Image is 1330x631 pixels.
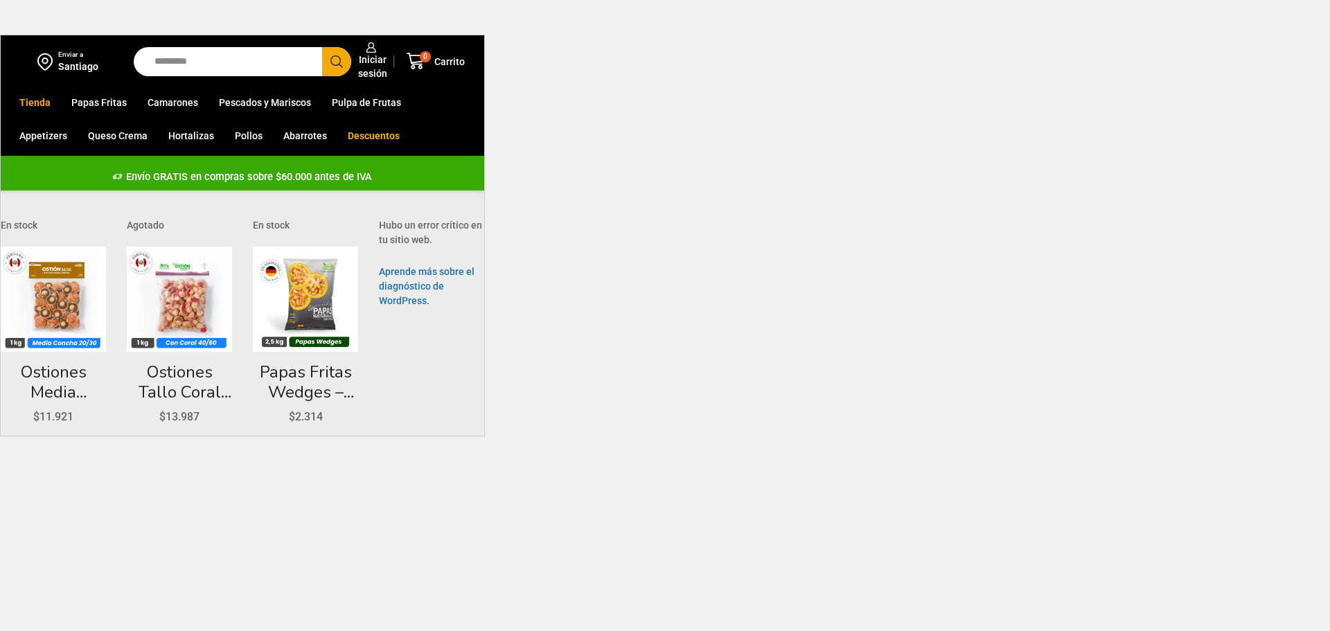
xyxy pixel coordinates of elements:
p: En stock [1,218,106,233]
a: Pollos [228,123,269,149]
p: En stock [253,218,358,233]
a: Pulpa de Frutas [325,89,408,116]
button: Search button [322,47,351,76]
a: Ostiones Media [PERSON_NAME] 20/30 – Caja 10 kg [1,362,106,402]
a: Descuentos [341,123,407,149]
p: Agotado [127,218,232,233]
span: Carrito [431,55,465,69]
a: Pescados y Mariscos [212,89,318,116]
a: Tienda [12,89,57,116]
a: Camarones [141,89,205,116]
span: $ [289,410,295,423]
p: Hubo un error crítico en tu sitio web. [379,218,484,247]
a: Aprende más sobre el diagnóstico de WordPress. [379,266,475,306]
a: Appetizers [12,123,74,149]
a: Papas Fritas Wedges – Corte Gajo – Caja 10 kg [253,362,358,402]
a: Hortalizas [161,123,221,149]
a: 0 Carrito [401,45,470,78]
div: Enviar a [58,50,98,60]
span: Iniciar sesión [355,53,387,80]
a: Ostiones Tallo Coral Peruano 40/60 – Caja 10 kg [127,362,232,402]
span: $ [159,410,166,423]
img: address-field-icon.svg [37,50,58,73]
span: 0 [420,51,431,62]
span: $ [33,410,39,423]
a: Abarrotes [276,123,334,149]
a: Papas Fritas [64,89,134,116]
div: Santiago [58,60,98,73]
bdi: 11.921 [33,410,73,423]
bdi: 13.987 [159,410,199,423]
a: Queso Crema [81,123,154,149]
a: Iniciar sesión [351,35,387,87]
bdi: 2.314 [289,410,323,423]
